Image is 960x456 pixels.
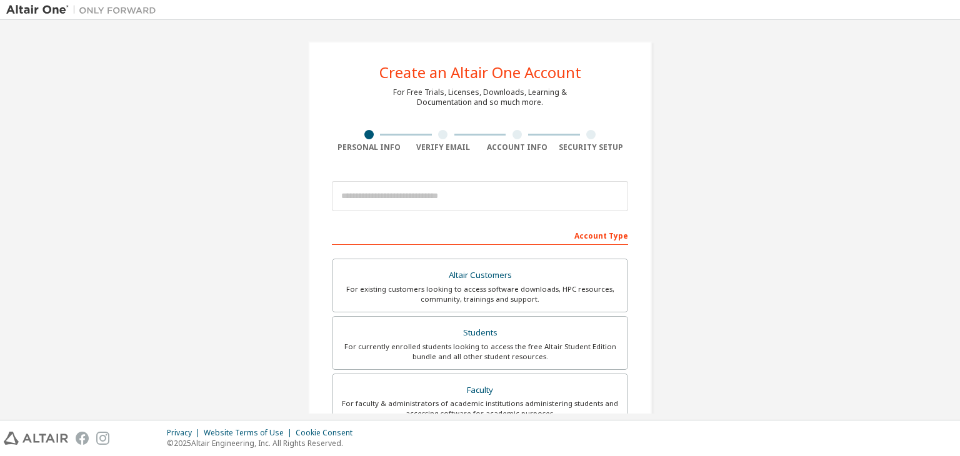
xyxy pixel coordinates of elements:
div: Altair Customers [340,267,620,284]
div: Personal Info [332,142,406,152]
img: facebook.svg [76,432,89,445]
div: For faculty & administrators of academic institutions administering students and accessing softwa... [340,399,620,419]
p: © 2025 Altair Engineering, Inc. All Rights Reserved. [167,438,360,449]
div: Create an Altair One Account [379,65,581,80]
div: Verify Email [406,142,481,152]
img: altair_logo.svg [4,432,68,445]
div: Account Info [480,142,554,152]
div: Students [340,324,620,342]
div: Faculty [340,382,620,399]
div: Account Type [332,225,628,245]
div: Cookie Consent [296,428,360,438]
img: Altair One [6,4,162,16]
div: For currently enrolled students looking to access the free Altair Student Edition bundle and all ... [340,342,620,362]
div: Website Terms of Use [204,428,296,438]
div: Privacy [167,428,204,438]
div: For existing customers looking to access software downloads, HPC resources, community, trainings ... [340,284,620,304]
img: instagram.svg [96,432,109,445]
div: Security Setup [554,142,629,152]
div: For Free Trials, Licenses, Downloads, Learning & Documentation and so much more. [393,87,567,107]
